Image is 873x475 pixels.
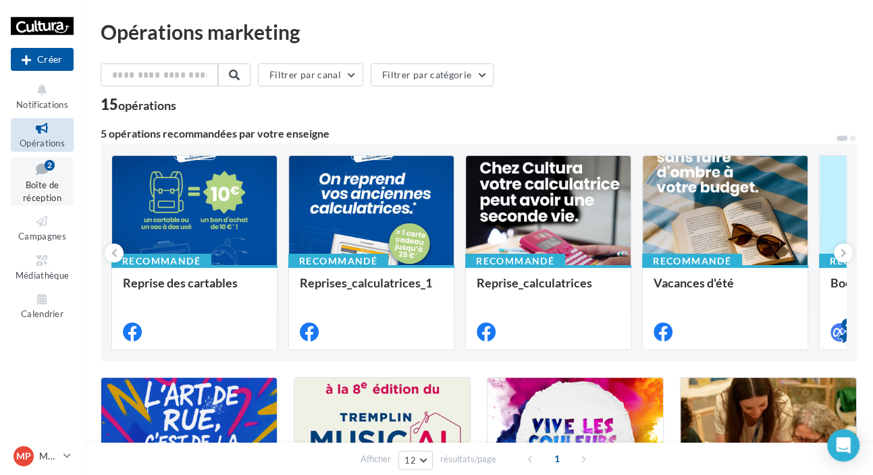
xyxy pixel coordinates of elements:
[23,179,61,203] span: Boîte de réception
[11,157,74,206] a: Boîte de réception2
[440,453,496,466] span: résultats/page
[21,308,63,319] span: Calendrier
[258,63,363,86] button: Filtrer par canal
[371,63,494,86] button: Filtrer par catégorie
[11,48,74,71] button: Créer
[11,80,74,113] button: Notifications
[101,128,835,139] div: 5 opérations recommandées par votre enseigne
[398,451,433,470] button: 12
[18,231,66,242] span: Campagnes
[841,318,853,331] div: 4
[20,138,65,148] span: Opérations
[111,254,211,269] div: Recommandé
[11,289,74,322] a: Calendrier
[118,99,176,111] div: opérations
[654,276,797,303] div: Vacances d'été
[123,276,266,303] div: Reprise des cartables
[546,448,568,470] span: 1
[11,211,74,244] a: Campagnes
[404,455,416,466] span: 12
[16,449,31,463] span: MP
[642,254,742,269] div: Recommandé
[11,443,74,469] a: MP Marine POURNIN
[465,254,565,269] div: Recommandé
[16,99,68,110] span: Notifications
[16,270,70,281] span: Médiathèque
[288,254,388,269] div: Recommandé
[477,276,620,303] div: Reprise_calculatrices
[101,97,176,112] div: 15
[45,160,55,171] div: 2
[11,250,74,283] a: Médiathèque
[11,48,74,71] div: Nouvelle campagne
[39,449,58,463] p: Marine POURNIN
[361,453,391,466] span: Afficher
[300,276,443,303] div: Reprises_calculatrices_1
[101,22,857,42] div: Opérations marketing
[11,118,74,151] a: Opérations
[827,429,859,462] div: Open Intercom Messenger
